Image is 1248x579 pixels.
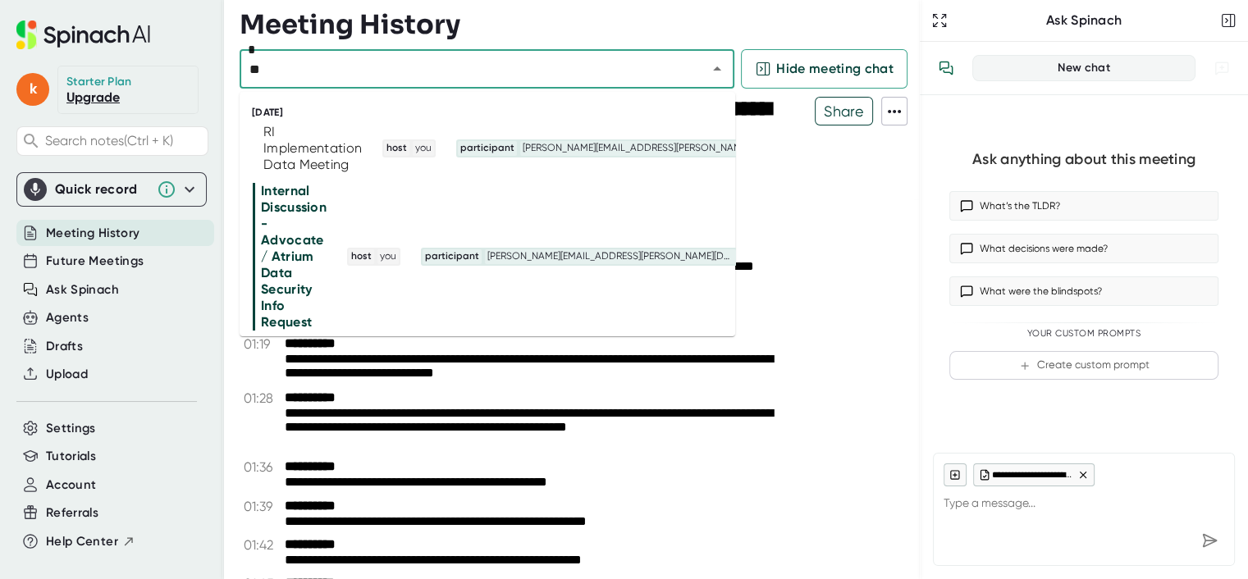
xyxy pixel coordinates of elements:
[46,224,139,243] button: Meeting History
[741,49,907,89] button: Hide meeting chat
[1217,9,1240,32] button: Close conversation sidebar
[423,249,482,264] span: participant
[816,97,872,125] span: Share
[949,234,1218,263] button: What decisions were made?
[949,351,1218,380] button: Create custom prompt
[244,499,281,514] span: 01:39
[776,59,894,79] span: Hide meeting chat
[485,249,736,264] span: [PERSON_NAME][EMAIL_ADDRESS][PERSON_NAME][DOMAIN_NAME]
[46,280,119,299] button: Ask Spinach
[413,141,434,156] span: you
[244,336,281,352] span: 01:19
[66,89,120,105] a: Upgrade
[24,173,199,206] div: Quick record
[244,537,281,553] span: 01:42
[928,9,951,32] button: Expand to Ask Spinach page
[55,181,149,198] div: Quick record
[949,276,1218,306] button: What were the blindspots?
[263,124,362,173] div: RI Implementation Data Meeting
[1195,526,1224,555] div: Send message
[349,249,374,264] span: host
[240,9,460,40] h3: Meeting History
[46,365,88,384] button: Upload
[46,337,83,356] button: Drafts
[45,133,203,148] span: Search notes (Ctrl + K)
[46,447,96,466] button: Tutorials
[384,141,409,156] span: host
[520,141,771,156] span: [PERSON_NAME][EMAIL_ADDRESS][PERSON_NAME][DOMAIN_NAME]
[46,532,118,551] span: Help Center
[458,141,517,156] span: participant
[46,308,89,327] button: Agents
[66,75,132,89] div: Starter Plan
[244,390,281,406] span: 01:28
[949,191,1218,221] button: What’s the TLDR?
[46,476,96,495] button: Account
[815,97,873,125] button: Share
[46,252,144,271] button: Future Meetings
[377,249,399,264] span: you
[46,532,135,551] button: Help Center
[983,61,1185,75] div: New chat
[951,12,1217,29] div: Ask Spinach
[46,419,96,438] button: Settings
[261,183,327,331] div: Internal Discussion - Advocate / Atrium Data Security Info Request
[706,57,729,80] button: Close
[252,107,735,119] div: [DATE]
[930,52,962,84] button: View conversation history
[244,459,281,475] span: 01:36
[949,328,1218,340] div: Your Custom Prompts
[46,504,98,522] button: Referrals
[972,150,1195,169] div: Ask anything about this meeting
[16,73,49,106] span: k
